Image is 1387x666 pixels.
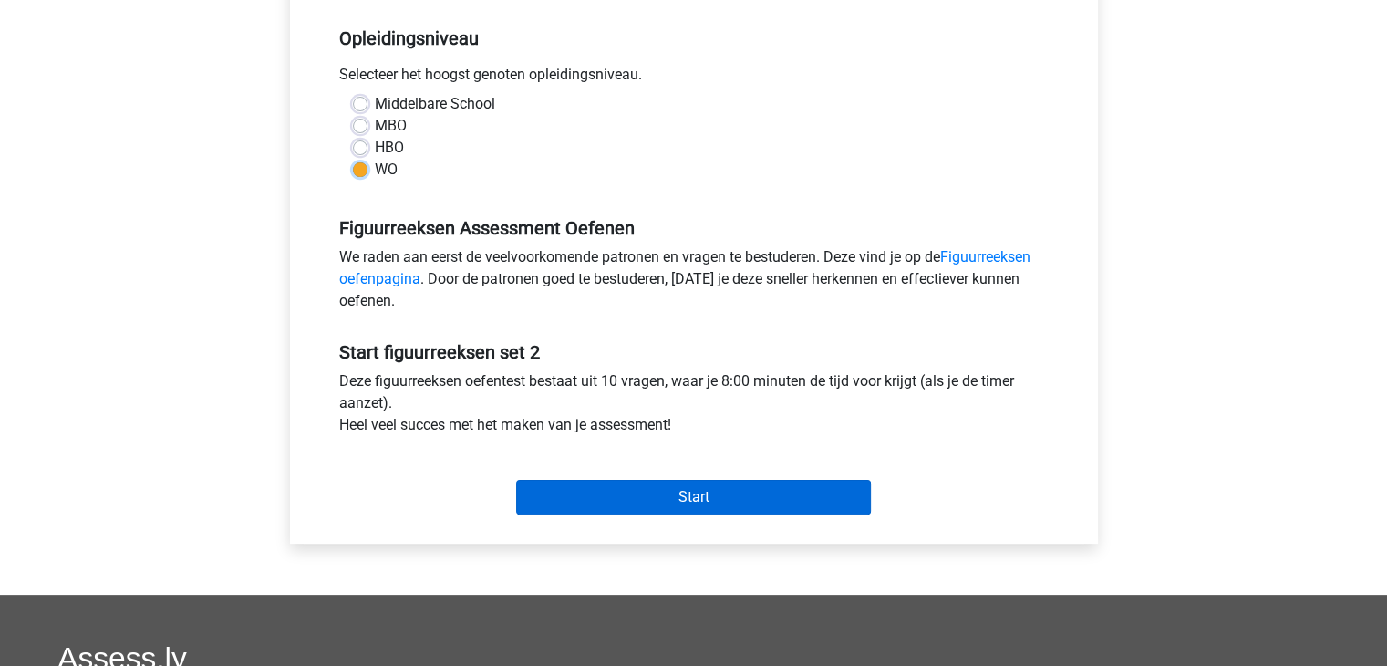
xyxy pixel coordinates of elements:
h5: Opleidingsniveau [339,20,1049,57]
div: Selecteer het hoogst genoten opleidingsniveau. [326,64,1062,93]
h5: Start figuurreeksen set 2 [339,341,1049,363]
input: Start [516,480,871,515]
label: Middelbare School [375,93,495,115]
div: We raden aan eerst de veelvoorkomende patronen en vragen te bestuderen. Deze vind je op de . Door... [326,246,1062,319]
h5: Figuurreeksen Assessment Oefenen [339,217,1049,239]
label: HBO [375,137,404,159]
label: WO [375,159,398,181]
label: MBO [375,115,407,137]
div: Deze figuurreeksen oefentest bestaat uit 10 vragen, waar je 8:00 minuten de tijd voor krijgt (als... [326,370,1062,443]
